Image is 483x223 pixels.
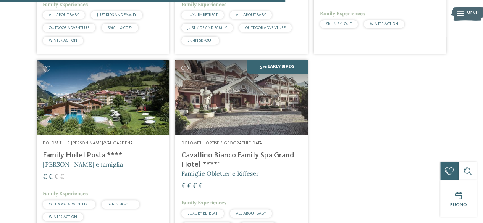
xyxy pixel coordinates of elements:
[193,183,197,190] span: €
[37,60,169,134] img: Cercate un hotel per famiglie? Qui troverete solo i migliori!
[43,141,133,146] span: Dolomiti – S. [PERSON_NAME]/Val Gardena
[60,173,64,181] span: €
[450,202,467,207] span: Buono
[236,13,266,17] span: ALL ABOUT BABY
[181,170,259,177] span: Famiglie Obletter e Riffeser
[320,10,365,17] span: Family Experiences
[43,160,123,168] span: [PERSON_NAME] e famiglia
[54,173,58,181] span: €
[187,183,191,190] span: €
[236,212,266,215] span: ALL ABOUT BABY
[48,173,53,181] span: €
[175,60,308,134] img: Family Spa Grand Hotel Cavallino Bianco ****ˢ
[187,212,218,215] span: LUXURY RETREAT
[49,26,89,30] span: OUTDOOR ADVENTURE
[43,173,47,181] span: €
[43,1,88,8] span: Family Experiences
[440,180,477,217] a: Buono
[108,202,133,206] span: SKI-IN SKI-OUT
[43,151,163,160] h4: Family Hotel Posta ****
[108,26,132,30] span: SMALL & COSY
[49,39,77,42] span: WINTER ACTION
[181,141,263,146] span: Dolomiti – Ortisei/[GEOGRAPHIC_DATA]
[49,202,89,206] span: OUTDOOR ADVENTURE
[187,13,218,17] span: LUXURY RETREAT
[181,199,226,206] span: Family Experiences
[43,190,88,197] span: Family Experiences
[187,26,227,30] span: JUST KIDS AND FAMILY
[181,183,186,190] span: €
[97,13,136,17] span: JUST KIDS AND FAMILY
[49,13,79,17] span: ALL ABOUT BABY
[326,22,352,26] span: SKI-IN SKI-OUT
[181,1,226,8] span: Family Experiences
[199,183,203,190] span: €
[370,22,398,26] span: WINTER ACTION
[245,26,286,30] span: OUTDOOR ADVENTURE
[187,39,213,42] span: SKI-IN SKI-OUT
[49,215,77,219] span: WINTER ACTION
[181,151,302,169] h4: Cavallino Bianco Family Spa Grand Hotel ****ˢ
